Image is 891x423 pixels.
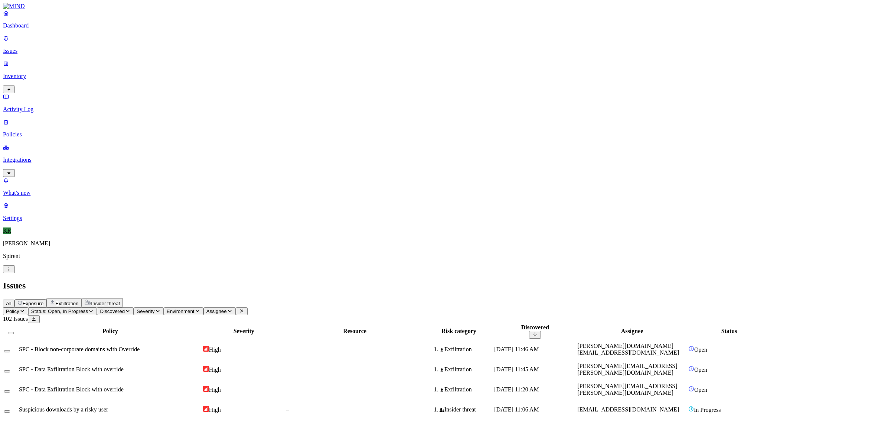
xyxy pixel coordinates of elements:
span: Policy [6,309,19,314]
div: Exfiltration [440,386,493,393]
span: Exfiltration [55,301,78,306]
a: MIND [3,3,888,10]
span: [DATE] 11:06 AM [494,406,539,413]
div: Status [688,328,770,335]
span: [DATE] 11:46 AM [494,346,539,352]
a: Policies [3,119,888,138]
button: Select row [4,410,10,413]
p: Policies [3,131,888,138]
span: High [209,367,221,373]
img: status-open [688,386,694,392]
span: SPC - Block non-corporate domains with Override [19,346,140,352]
div: Severity [203,328,285,335]
div: Policy [19,328,202,335]
span: Discovered [100,309,125,314]
img: severity-high [203,386,209,392]
div: Risk category [425,328,493,335]
span: Status: Open, In Progress [31,309,88,314]
p: Activity Log [3,106,888,113]
span: Exposure [23,301,43,306]
div: Insider threat [440,406,493,413]
div: Discovered [494,324,576,331]
button: Select row [4,390,10,393]
span: SPC - Data Exfiltration Block with override [19,386,124,393]
img: status-open [688,346,694,352]
span: Assignee [206,309,227,314]
span: High [209,346,221,353]
img: severity-high [203,346,209,352]
a: What's new [3,177,888,196]
p: What's new [3,190,888,196]
img: MIND [3,3,25,10]
p: Spirent [3,253,888,259]
img: status-in-progress [688,406,694,412]
span: [PERSON_NAME][DOMAIN_NAME][EMAIL_ADDRESS][DOMAIN_NAME] [577,343,679,356]
button: Select row [4,350,10,352]
span: [DATE] 11:45 AM [494,366,539,372]
span: Severity [137,309,154,314]
div: Exfiltration [440,346,493,353]
a: Activity Log [3,93,888,113]
div: Assignee [577,328,687,335]
p: Integrations [3,156,888,163]
img: severity-high [203,366,209,372]
span: Insider threat [91,301,120,306]
span: SPC - Data Exfiltration Block with override [19,366,124,372]
span: High [209,387,221,393]
span: Environment [167,309,195,314]
a: Dashboard [3,10,888,29]
span: – [286,386,289,393]
img: status-open [688,366,694,372]
span: Open [694,387,707,393]
h2: Issues [3,281,888,291]
span: All [6,301,12,306]
p: Inventory [3,73,888,80]
a: Issues [3,35,888,54]
p: Settings [3,215,888,222]
p: Issues [3,48,888,54]
div: Resource [286,328,424,335]
span: 102 Issues [3,316,28,322]
div: Exfiltration [440,366,493,373]
span: In Progress [694,407,721,413]
span: – [286,346,289,352]
span: High [209,407,221,413]
img: severity-high [203,406,209,412]
a: Settings [3,202,888,222]
span: [PERSON_NAME][EMAIL_ADDRESS][PERSON_NAME][DOMAIN_NAME] [577,383,677,396]
span: – [286,406,289,413]
span: Open [694,346,707,353]
span: KR [3,227,11,234]
p: Dashboard [3,22,888,29]
span: Open [694,367,707,373]
a: Integrations [3,144,888,176]
span: [PERSON_NAME][EMAIL_ADDRESS][PERSON_NAME][DOMAIN_NAME] [577,363,677,376]
button: Select all [8,332,14,334]
p: [PERSON_NAME] [3,240,888,247]
span: [DATE] 11:20 AM [494,386,539,393]
a: Inventory [3,60,888,92]
span: [EMAIL_ADDRESS][DOMAIN_NAME] [577,406,679,413]
span: – [286,366,289,372]
button: Select row [4,370,10,372]
span: Suspicious downloads by a risky user [19,406,108,413]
